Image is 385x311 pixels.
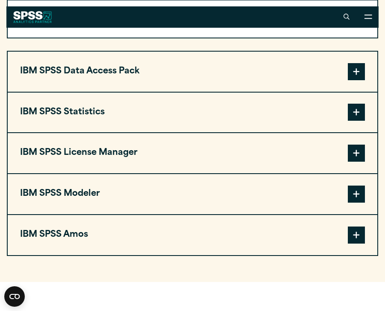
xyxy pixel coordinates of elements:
[8,133,377,173] button: IBM SPSS License Manager
[8,52,377,92] button: IBM SPSS Data Access Pack
[8,215,377,255] button: IBM SPSS Amos
[13,11,52,23] img: SPSS White Logo
[8,93,377,133] button: IBM SPSS Statistics
[4,286,25,307] button: Open CMP widget
[8,174,377,214] button: IBM SPSS Modeler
